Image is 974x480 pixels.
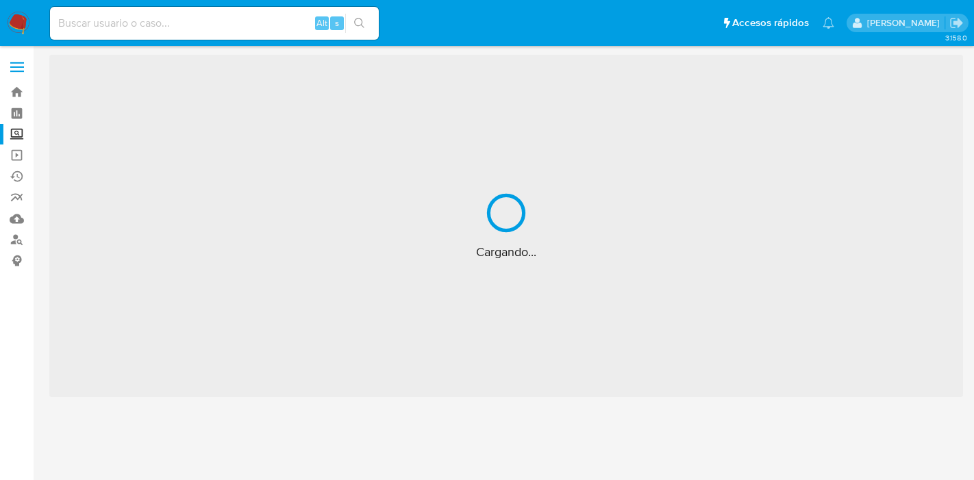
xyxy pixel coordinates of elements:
p: marianathalie.grajeda@mercadolibre.com.mx [867,16,945,29]
span: s [335,16,339,29]
span: Accesos rápidos [732,16,809,30]
button: search-icon [345,14,373,33]
span: Cargando... [476,244,536,260]
span: Alt [316,16,327,29]
input: Buscar usuario o caso... [50,14,379,32]
a: Salir [949,16,964,30]
a: Notificaciones [823,17,834,29]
